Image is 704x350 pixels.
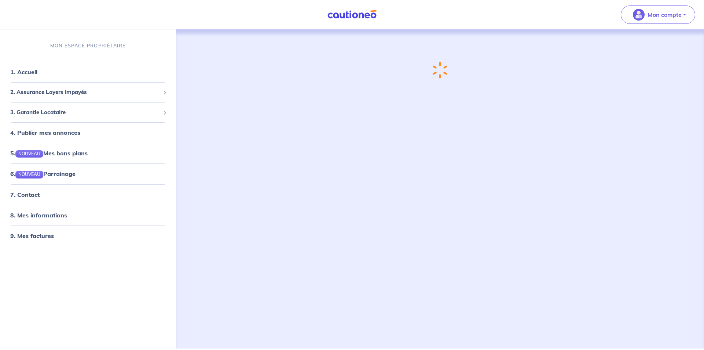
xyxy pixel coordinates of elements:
a: 4. Publier mes annonces [10,129,80,137]
p: MON ESPACE PROPRIÉTAIRE [50,42,126,49]
span: 2. Assurance Loyers Impayés [10,89,160,97]
a: 5.NOUVEAUMes bons plans [10,150,88,157]
a: 7. Contact [10,191,40,198]
div: 6.NOUVEAUParrainage [3,167,173,181]
img: Cautioneo [324,10,379,19]
div: 2. Assurance Loyers Impayés [3,86,173,100]
div: 1. Accueil [3,65,173,80]
a: 6.NOUVEAUParrainage [10,170,76,178]
img: loading-spinner [433,62,447,79]
div: 7. Contact [3,187,173,202]
div: 9. Mes factures [3,228,173,243]
a: 9. Mes factures [10,232,54,239]
button: illu_account_valid_menu.svgMon compte [621,6,695,24]
div: 8. Mes informations [3,208,173,223]
img: illu_account_valid_menu.svg [633,9,645,21]
p: Mon compte [648,10,682,19]
a: 8. Mes informations [10,212,67,219]
a: 1. Accueil [10,69,37,76]
div: 3. Garantie Locataire [3,105,173,120]
div: 5.NOUVEAUMes bons plans [3,146,173,161]
div: 4. Publier mes annonces [3,126,173,140]
span: 3. Garantie Locataire [10,108,160,117]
